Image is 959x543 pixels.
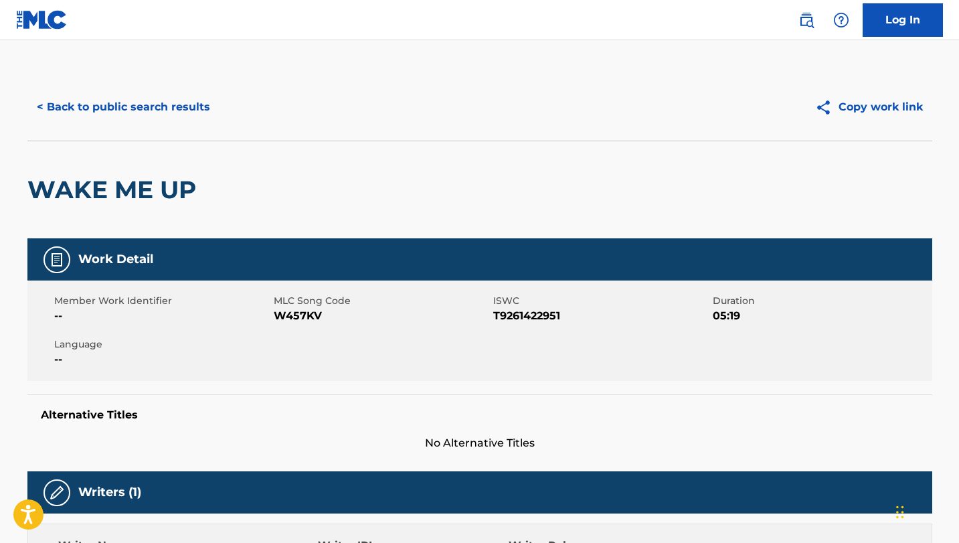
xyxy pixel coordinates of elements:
[892,479,959,543] iframe: Chat Widget
[274,308,490,324] span: W457KV
[49,252,65,268] img: Work Detail
[863,3,943,37] a: Log In
[27,90,220,124] button: < Back to public search results
[815,99,839,116] img: Copy work link
[828,7,855,33] div: Help
[27,175,203,205] h2: WAKE ME UP
[54,352,270,368] span: --
[27,435,932,451] span: No Alternative Titles
[896,492,904,532] div: Drag
[713,294,929,308] span: Duration
[49,485,65,501] img: Writers
[54,308,270,324] span: --
[78,485,141,500] h5: Writers (1)
[41,408,919,422] h5: Alternative Titles
[54,294,270,308] span: Member Work Identifier
[274,294,490,308] span: MLC Song Code
[793,7,820,33] a: Public Search
[493,308,709,324] span: T9261422951
[833,12,849,28] img: help
[78,252,153,267] h5: Work Detail
[806,90,932,124] button: Copy work link
[798,12,814,28] img: search
[713,308,929,324] span: 05:19
[54,337,270,352] span: Language
[16,10,68,29] img: MLC Logo
[493,294,709,308] span: ISWC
